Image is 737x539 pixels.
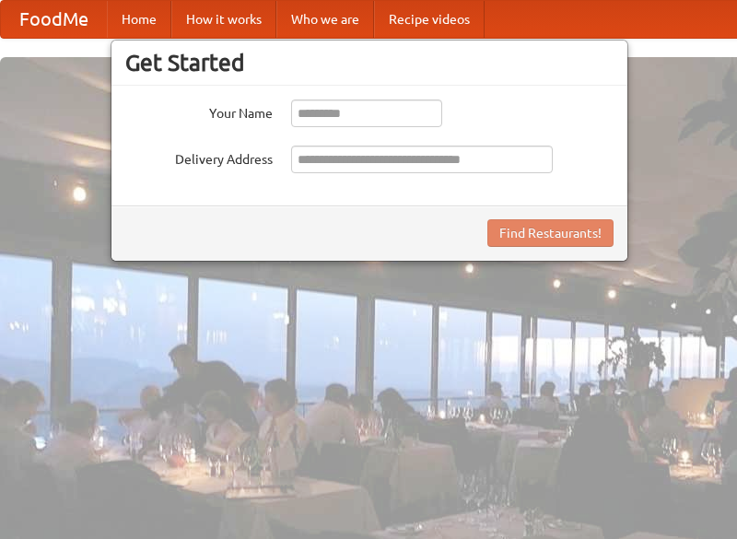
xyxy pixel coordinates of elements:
h3: Get Started [125,49,614,76]
a: Home [107,1,171,38]
a: How it works [171,1,276,38]
button: Find Restaurants! [487,219,614,247]
a: Who we are [276,1,374,38]
a: FoodMe [1,1,107,38]
label: Your Name [125,100,273,123]
label: Delivery Address [125,146,273,169]
a: Recipe videos [374,1,485,38]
